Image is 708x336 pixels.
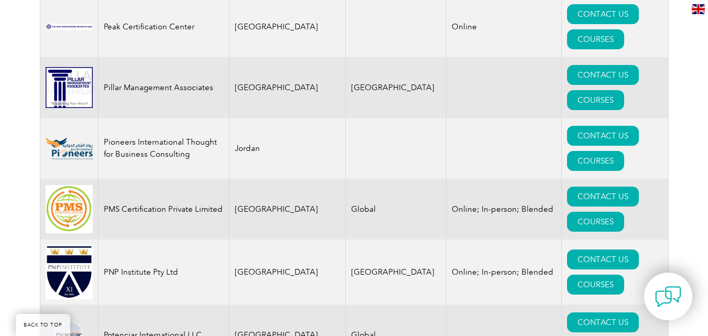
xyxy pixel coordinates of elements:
img: contact-chat.png [655,284,681,310]
td: [GEOGRAPHIC_DATA] [346,240,446,305]
a: CONTACT US [567,4,639,24]
td: Global [346,179,446,240]
a: CONTACT US [567,126,639,146]
img: 112a24ac-d9bc-ea11-a814-000d3a79823d-logo.gif [46,67,93,109]
td: Online; In-person; Blended [446,179,562,240]
a: CONTACT US [567,65,639,85]
td: [GEOGRAPHIC_DATA] [229,57,346,118]
a: COURSES [567,29,624,49]
img: 865840a4-dc40-ee11-bdf4-000d3ae1ac14-logo.jpg [46,185,93,233]
img: 05083563-4e3a-f011-b4cb-000d3ad1ee32-logo.png [46,137,93,160]
td: Jordan [229,118,346,179]
td: PNP Institute Pty Ltd [98,240,229,305]
td: PMS Certification Private Limited [98,179,229,240]
img: 063414e9-959b-ee11-be37-00224893a058-logo.png [46,24,93,30]
a: COURSES [567,151,624,171]
td: Online; In-person; Blended [446,240,562,305]
a: COURSES [567,90,624,110]
a: CONTACT US [567,312,639,332]
a: COURSES [567,212,624,232]
img: en [692,4,705,14]
td: [GEOGRAPHIC_DATA] [229,240,346,305]
td: Pioneers International Thought for Business Consulting [98,118,229,179]
td: [GEOGRAPHIC_DATA] [346,57,446,118]
a: BACK TO TOP [16,314,70,336]
td: [GEOGRAPHIC_DATA] [229,179,346,240]
a: CONTACT US [567,187,639,207]
img: ea24547b-a6e0-e911-a812-000d3a795b83-logo.jpg [46,245,93,299]
a: COURSES [567,275,624,295]
a: CONTACT US [567,250,639,269]
td: Pillar Management Associates [98,57,229,118]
